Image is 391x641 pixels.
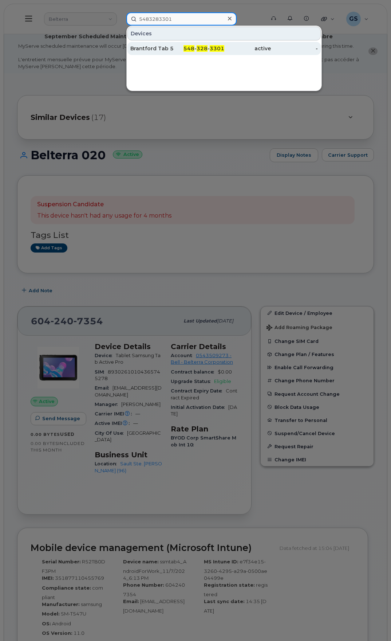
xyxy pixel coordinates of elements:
span: 548 [183,45,194,52]
a: Brantford Tab 5548-328-3301active- [127,42,321,55]
div: Devices [127,27,321,40]
div: Brantford Tab 5 [130,45,177,52]
div: - - [177,45,224,52]
span: 3301 [210,45,224,52]
span: 328 [197,45,208,52]
div: - [271,45,318,52]
div: active [224,45,271,52]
